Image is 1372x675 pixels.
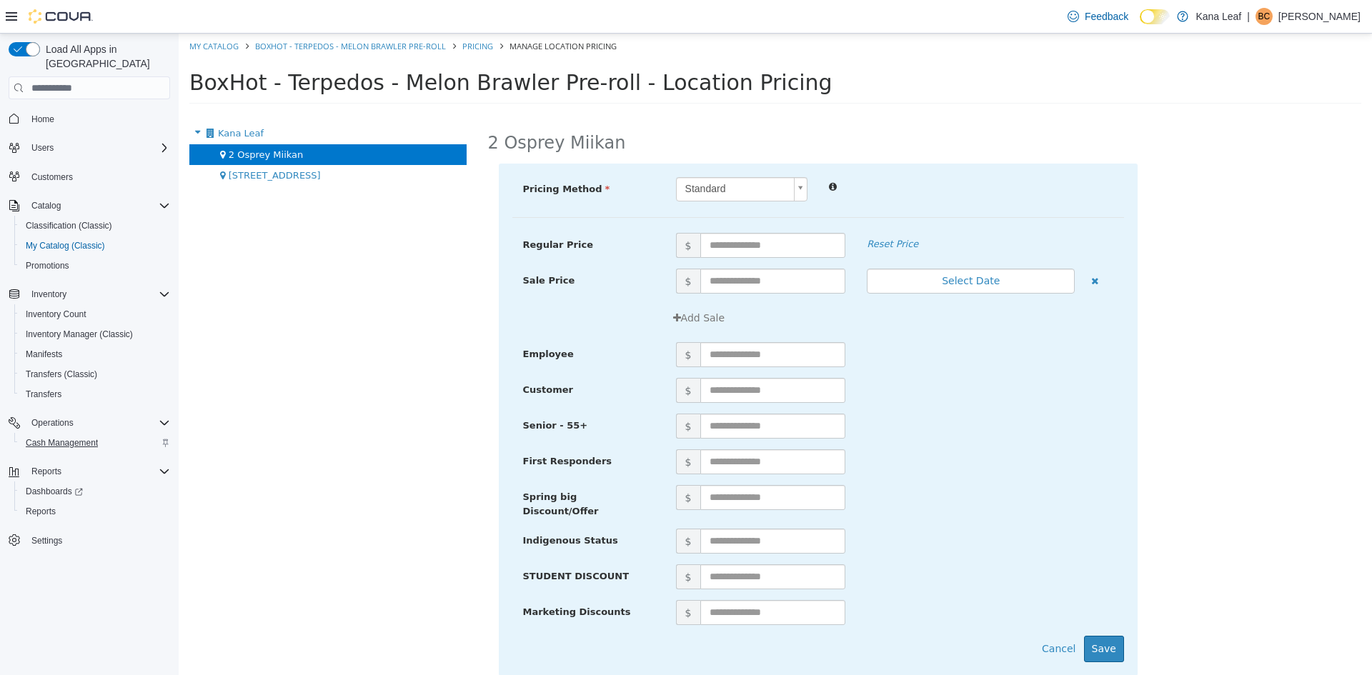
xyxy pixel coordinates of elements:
span: Kana Leaf [39,94,85,105]
span: Pricing Method [344,150,432,161]
button: Transfers [14,384,176,404]
span: Manifests [26,349,62,360]
span: First Responders [344,422,434,433]
span: Dark Mode [1140,24,1140,25]
span: [STREET_ADDRESS] [50,136,142,147]
a: Cash Management [20,434,104,451]
span: Promotions [26,260,69,271]
span: My Catalog (Classic) [26,240,105,251]
span: Classification (Classic) [26,220,112,231]
span: 2 Osprey Miikan [50,116,125,126]
span: Customers [26,168,170,186]
span: Marketing Discounts [344,573,452,584]
p: | [1247,8,1250,25]
a: Settings [26,532,68,549]
a: Inventory Count [20,306,92,323]
input: Dark Mode [1140,9,1170,24]
span: Transfers (Classic) [26,369,97,380]
button: Settings [3,530,176,551]
span: BoxHot - Terpedos - Melon Brawler Pre-roll - Location Pricing [11,36,654,61]
img: Cova [29,9,93,24]
span: $ [497,380,522,405]
span: Users [26,139,170,156]
button: Operations [3,413,176,433]
span: $ [497,495,522,520]
span: $ [497,451,522,476]
span: Reports [31,466,61,477]
button: Transfers (Classic) [14,364,176,384]
button: Customers [3,166,176,187]
span: Reports [26,506,56,517]
button: Inventory [26,286,72,303]
h2: 2 Osprey Miikan [309,99,447,121]
span: Cash Management [26,437,98,449]
button: Home [3,108,176,129]
button: Manifests [14,344,176,364]
button: Select Date [688,235,896,260]
a: Standard [497,144,629,168]
span: Manifests [20,346,170,363]
button: Reports [14,501,176,521]
span: Inventory Count [20,306,170,323]
span: $ [497,199,522,224]
span: Spring big Discount/Offer [344,458,420,483]
span: $ [497,531,522,556]
span: Inventory Count [26,309,86,320]
span: Promotions [20,257,170,274]
span: Transfers (Classic) [20,366,170,383]
span: BC [1258,8,1271,25]
a: BoxHot - Terpedos - Melon Brawler Pre-roll [76,7,267,18]
a: My Catalog [11,7,60,18]
button: Reports [3,461,176,481]
a: Customers [26,169,79,186]
button: Save [905,602,945,629]
p: [PERSON_NAME] [1278,8,1361,25]
span: Indigenous Status [344,501,439,512]
button: Catalog [26,197,66,214]
span: Settings [31,535,62,546]
span: $ [497,344,522,369]
span: Reports [26,463,170,480]
nav: Complex example [9,102,170,588]
span: Cash Management [20,434,170,451]
a: Home [26,111,60,128]
span: Manage Location Pricing [331,7,438,18]
span: Inventory [31,289,66,300]
a: Classification (Classic) [20,217,118,234]
p: Kana Leaf [1195,8,1241,25]
span: Dashboards [20,483,170,500]
span: Home [31,114,54,125]
button: Cancel [855,602,905,629]
span: $ [497,566,522,591]
span: Settings [26,531,170,549]
span: Operations [31,417,74,429]
span: Inventory Manager (Classic) [26,329,133,340]
div: Bryan Cater-Gagne [1256,8,1273,25]
button: Inventory Manager (Classic) [14,324,176,344]
a: Dashboards [14,481,176,501]
button: My Catalog (Classic) [14,236,176,256]
span: $ [497,309,522,334]
a: Manifests [20,346,68,363]
span: Regular Price [344,206,414,216]
button: Reports [26,463,67,480]
a: Transfers (Classic) [20,366,103,383]
span: Customers [31,171,73,183]
span: Dashboards [26,486,83,497]
button: Catalog [3,196,176,216]
span: Operations [26,414,170,431]
button: Promotions [14,256,176,276]
em: Reset Price [688,205,740,216]
span: Sale Price [344,241,397,252]
button: Inventory [3,284,176,304]
button: Inventory Count [14,304,176,324]
span: Feedback [1085,9,1128,24]
span: Catalog [26,197,170,214]
span: Customer [344,351,394,361]
a: Transfers [20,386,67,403]
span: Classification (Classic) [20,217,170,234]
a: Reports [20,503,61,520]
a: Promotions [20,257,75,274]
button: Users [3,138,176,158]
span: Senior - 55+ [344,386,409,397]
